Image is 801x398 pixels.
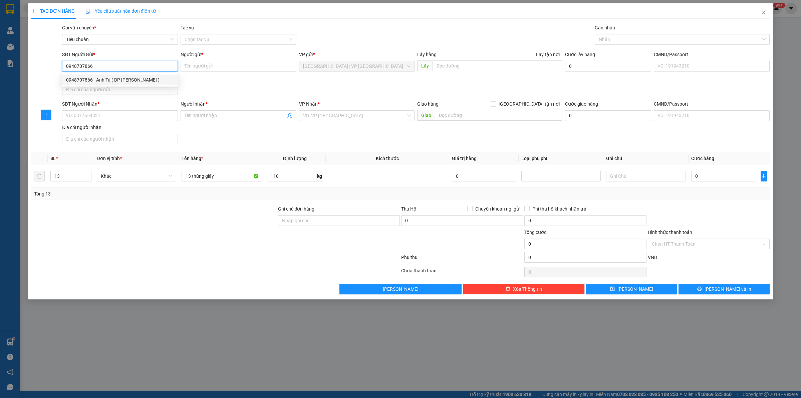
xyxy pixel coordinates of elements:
span: Xóa Thông tin [513,285,542,293]
button: plus [41,110,51,120]
label: Cước giao hàng [565,101,598,107]
div: Phụ thu [400,254,524,265]
span: [PERSON_NAME] [617,285,653,293]
div: CMND/Passport [654,100,770,108]
span: VND [648,255,657,260]
span: Phí thu hộ khách nhận trả [530,205,589,213]
div: Chưa thanh toán [400,267,524,279]
div: Địa chỉ người nhận [62,124,178,131]
strong: CSKH: [18,29,35,34]
span: Lấy hàng [417,52,437,57]
span: Kích thước [376,156,399,161]
div: CMND/Passport [654,51,770,58]
span: Ngày in phiếu: 14:44 ngày [24,13,116,20]
span: [GEOGRAPHIC_DATA] tận nơi [496,100,562,108]
input: Dọc đường [433,60,562,71]
span: Thu Hộ [401,206,417,212]
span: plus [761,173,767,179]
div: 0948707866 - Anh Tú ( DP [PERSON_NAME] ) [66,76,174,84]
span: close [761,10,766,15]
label: Gán nhãn [595,25,615,30]
input: Cước lấy hàng [565,61,651,72]
button: [PERSON_NAME] [339,284,461,294]
span: [PERSON_NAME] [383,285,419,293]
span: Tên hàng [182,156,203,161]
label: Tác vụ [181,25,194,30]
span: [PHONE_NUMBER] [3,29,51,40]
th: Loại phụ phí [519,152,603,165]
strong: MST: [93,32,106,37]
div: 0948707866 - Anh Tú ( DP Gia Hân ) [62,75,178,85]
span: Tiêu chuẩn [66,34,174,44]
span: Lấy [417,60,433,71]
span: Lấy tận nơi [533,51,562,58]
input: Ghi chú đơn hàng [278,215,400,226]
input: Ghi Chú [606,171,686,181]
span: plus [31,9,36,13]
div: SĐT Người Gửi [62,51,178,58]
span: Định lượng [283,156,307,161]
label: Ghi chú đơn hàng [278,206,315,212]
button: deleteXóa Thông tin [463,284,585,294]
span: kg [316,171,323,181]
div: Người gửi [181,51,296,58]
span: Mã đơn: HNHD1209250018 [3,49,70,68]
button: printer[PERSON_NAME] và In [679,284,770,294]
div: Người nhận [181,100,296,108]
span: Đơn vị tính [97,156,122,161]
div: SĐT Người Nhận [62,100,178,108]
span: [DATE] [96,13,116,20]
span: Giao hàng [417,101,439,107]
span: VP Nhận [299,101,318,107]
strong: PHIẾU DÁN LÊN HÀNG [26,3,114,12]
th: Ghi chú [603,152,688,165]
span: CÔNG TY TNHH CHUYỂN PHÁT NHANH BẢO AN [52,22,92,47]
input: Cước giao hàng [565,110,651,121]
button: plus [761,171,767,181]
span: Hà Nội : VP Hà Đông [303,61,411,71]
div: Tổng: 13 [34,190,309,197]
img: icon [85,9,91,14]
label: Cước lấy hàng [565,52,595,57]
span: plus [41,112,51,118]
label: Hình thức thanh toán [648,230,692,235]
span: 0109597835 [93,32,136,37]
span: printer [697,286,702,292]
span: Yêu cầu xuất hóa đơn điện tử [85,8,156,14]
span: [PERSON_NAME] và In [705,285,751,293]
input: Dọc đường [435,110,562,121]
input: 0 [452,171,516,181]
button: save[PERSON_NAME] [586,284,677,294]
span: Gói vận chuyển [62,25,96,30]
span: Tổng cước [524,230,546,235]
div: VP gửi [299,51,415,58]
button: Close [754,3,773,22]
input: VD: Bàn, Ghế [182,171,261,181]
span: delete [506,286,510,292]
button: delete [34,171,45,181]
span: SL [50,156,56,161]
span: TẠO ĐƠN HÀNG [31,8,75,14]
span: Cước hàng [691,156,714,161]
span: Giao [417,110,435,121]
span: Khác [101,171,172,181]
span: Chuyển khoản ng. gửi [473,205,523,213]
span: save [610,286,615,292]
span: Giá trị hàng [452,156,477,161]
input: Địa chỉ của người gửi [62,84,178,95]
span: user-add [287,113,292,118]
input: Địa chỉ của người nhận [62,134,178,144]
